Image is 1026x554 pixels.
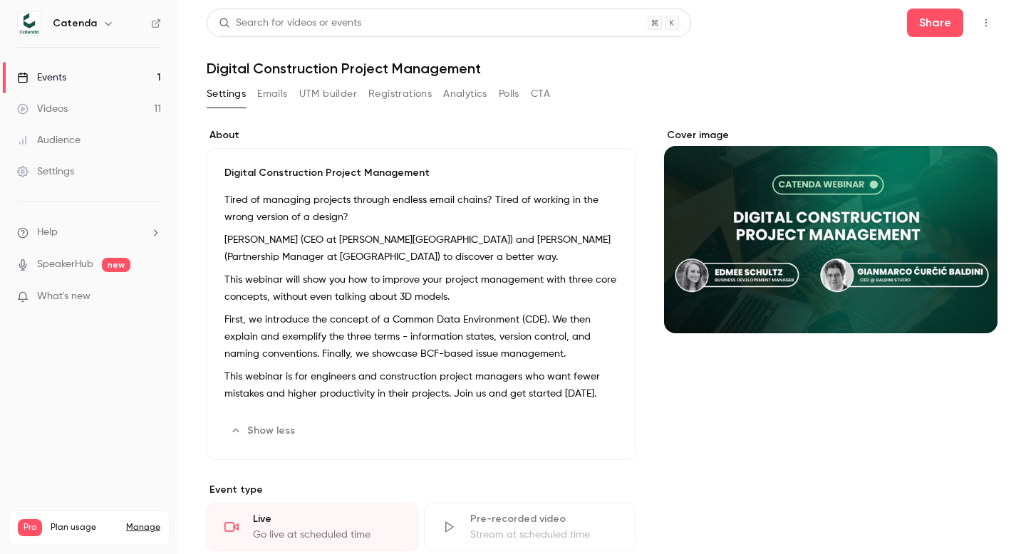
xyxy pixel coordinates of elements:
[17,164,74,179] div: Settings
[224,166,618,180] p: Digital Construction Project Management
[424,503,636,551] div: Pre-recorded videoStream at scheduled time
[17,133,81,147] div: Audience
[224,311,618,362] p: First, we introduce the concept of a Common Data Environment (CDE). We then explain and exemplify...
[224,271,618,305] p: This webinar will show you how to improve your project management with three core concepts, witho...
[907,9,963,37] button: Share
[470,528,618,542] div: Stream at scheduled time
[53,16,97,31] h6: Catenda
[144,291,161,303] iframe: Noticeable Trigger
[443,83,487,105] button: Analytics
[207,503,418,551] div: LiveGo live at scheduled time
[207,128,636,142] label: About
[257,83,287,105] button: Emails
[219,16,361,31] div: Search for videos or events
[664,128,997,142] label: Cover image
[51,522,118,533] span: Plan usage
[470,512,618,526] div: Pre-recorded video
[368,83,432,105] button: Registrations
[224,231,618,266] p: [PERSON_NAME] (CEO at [PERSON_NAME][GEOGRAPHIC_DATA]) and [PERSON_NAME] (Partnership Manager at [...
[207,483,636,497] p: Event type
[253,512,400,526] div: Live
[664,128,997,333] section: Cover image
[17,70,66,85] div: Events
[18,12,41,35] img: Catenda
[126,522,160,533] a: Manage
[499,83,519,105] button: Polls
[224,419,304,442] button: Show less
[299,83,357,105] button: UTM builder
[37,257,93,272] a: SpeakerHub
[224,192,618,226] p: Tired of managing projects through endless email chains? Tired of working in the wrong version of...
[17,225,161,240] li: help-dropdown-opener
[37,225,58,240] span: Help
[17,102,68,116] div: Videos
[207,83,246,105] button: Settings
[224,368,618,402] p: This webinar is for engineers and construction project managers who want fewer mistakes and highe...
[207,60,997,77] h1: Digital Construction Project Management
[102,258,130,272] span: new
[253,528,400,542] div: Go live at scheduled time
[37,289,90,304] span: What's new
[18,519,42,536] span: Pro
[531,83,550,105] button: CTA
